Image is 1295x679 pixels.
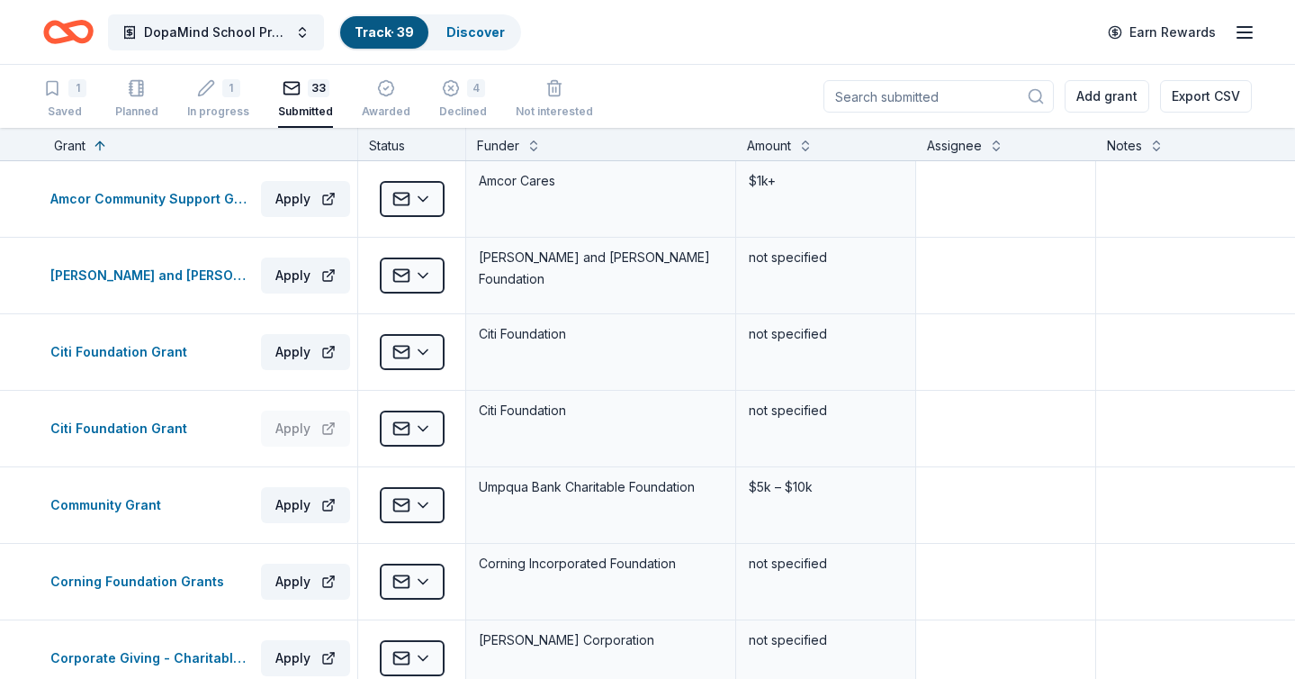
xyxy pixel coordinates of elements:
[439,72,487,128] button: 4Declined
[43,11,94,53] a: Home
[50,494,254,516] button: Community Grant
[516,104,593,119] div: Not interested
[187,72,249,128] button: 1In progress
[1097,16,1227,49] a: Earn Rewards
[50,265,254,286] button: [PERSON_NAME] and [PERSON_NAME] Foundation Grant
[50,494,168,516] div: Community Grant
[747,135,791,157] div: Amount
[50,571,231,593] div: Corning Foundation Grants
[50,341,194,363] div: Citi Foundation Grant
[43,104,86,119] div: Saved
[747,628,904,653] div: not specified
[261,564,350,600] button: Apply
[115,72,158,128] button: Planned
[467,79,485,97] div: 4
[187,104,249,119] div: In progress
[50,571,254,593] button: Corning Foundation Grants
[115,104,158,119] div: Planned
[50,341,254,363] button: Citi Foundation Grant
[50,647,254,669] button: Corporate Giving - Charitable Contributions
[50,188,254,210] button: Amcor Community Support Grants
[477,551,724,576] div: Corning Incorporated Foundation
[261,334,350,370] button: Apply
[362,104,410,119] div: Awarded
[358,128,466,160] div: Status
[747,245,904,270] div: not specified
[355,24,414,40] a: Track· 39
[54,135,85,157] div: Grant
[308,79,329,97] div: 33
[446,24,505,40] a: Discover
[261,258,350,294] button: Apply
[747,168,904,194] div: $1k+
[261,487,350,523] button: Apply
[477,475,724,500] div: Umpqua Bank Charitable Foundation
[516,72,593,128] button: Not interested
[1160,80,1252,113] button: Export CSV
[747,398,904,423] div: not specified
[477,245,724,292] div: [PERSON_NAME] and [PERSON_NAME] Foundation
[477,168,724,194] div: Amcor Cares
[439,104,487,119] div: Declined
[747,475,904,500] div: $5k – $10k
[747,321,904,347] div: not specified
[50,418,254,439] button: Citi Foundation Grant
[747,551,904,576] div: not specified
[927,135,982,157] div: Assignee
[1107,135,1142,157] div: Notes
[362,72,410,128] button: Awarded
[108,14,324,50] button: DopaMind School Programs and Assemblies
[477,135,519,157] div: Funder
[278,104,333,119] div: Submitted
[261,640,350,676] button: Apply
[261,181,350,217] button: Apply
[50,418,194,439] div: Citi Foundation Grant
[43,72,86,128] button: 1Saved
[823,80,1054,113] input: Search submitted
[477,398,724,423] div: Citi Foundation
[477,628,724,653] div: [PERSON_NAME] Corporation
[1065,80,1149,113] button: Add grant
[278,72,333,128] button: 33Submitted
[144,22,288,43] span: DopaMind School Programs and Assemblies
[477,321,724,347] div: Citi Foundation
[222,79,240,97] div: 1
[68,79,86,97] div: 1
[338,14,521,50] button: Track· 39Discover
